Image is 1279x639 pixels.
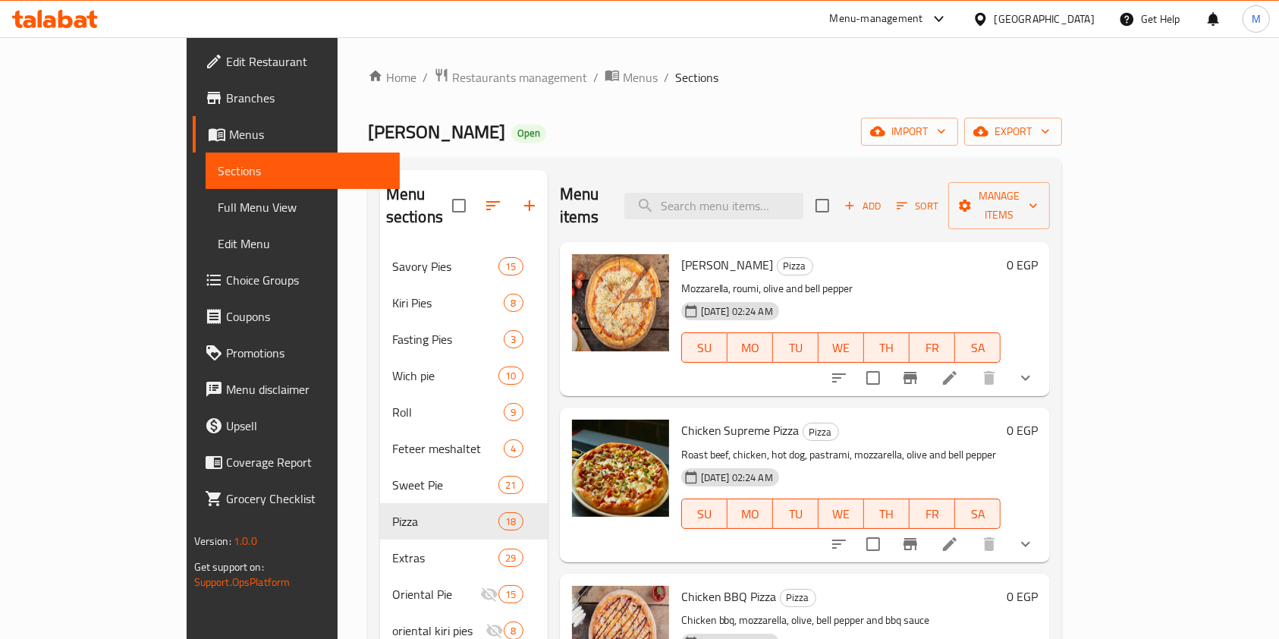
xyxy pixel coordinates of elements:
[380,357,548,394] div: Wich pie10
[916,337,949,359] span: FR
[593,68,599,87] li: /
[499,478,522,493] span: 21
[1252,11,1261,27] span: M
[498,257,523,275] div: items
[734,337,767,359] span: MO
[392,476,499,494] span: Sweet Pie
[499,369,522,383] span: 10
[681,279,1001,298] p: Mozzarella, roumi, olive and bell pepper
[392,439,504,458] span: Feteer meshaltet
[380,248,548,285] div: Savory Pies15
[842,197,883,215] span: Add
[499,260,522,274] span: 15
[380,321,548,357] div: Fasting Pies3
[193,298,401,335] a: Coupons
[572,420,669,517] img: Chicken Supreme Pizza
[193,43,401,80] a: Edit Restaurant
[194,531,231,551] span: Version:
[830,10,923,28] div: Menu-management
[511,187,548,224] button: Add section
[226,380,388,398] span: Menu disclaimer
[193,335,401,371] a: Promotions
[688,503,721,525] span: SU
[380,576,548,612] div: Oriental Pie15
[960,187,1038,225] span: Manage items
[825,503,858,525] span: WE
[218,235,388,253] span: Edit Menu
[226,344,388,362] span: Promotions
[392,330,504,348] span: Fasting Pies
[443,190,475,222] span: Select all sections
[475,187,511,224] span: Sort sections
[681,585,777,608] span: Chicken BBQ Pizza
[226,417,388,435] span: Upsell
[857,362,889,394] span: Select to update
[780,589,816,607] div: Pizza
[504,442,522,456] span: 4
[892,526,929,562] button: Branch-specific-item
[380,467,548,503] div: Sweet Pie21
[803,423,839,441] div: Pizza
[504,439,523,458] div: items
[779,337,812,359] span: TU
[971,526,1007,562] button: delete
[380,285,548,321] div: Kiri Pies8
[193,116,401,153] a: Menus
[193,408,401,444] a: Upsell
[675,68,718,87] span: Sections
[504,624,522,638] span: 8
[218,198,388,216] span: Full Menu View
[778,257,812,275] span: Pizza
[825,337,858,359] span: WE
[916,503,949,525] span: FR
[897,197,938,215] span: Sort
[773,332,819,363] button: TU
[560,183,607,228] h2: Menu items
[803,423,838,441] span: Pizza
[971,360,1007,396] button: delete
[193,480,401,517] a: Grocery Checklist
[392,549,499,567] div: Extras
[819,499,864,529] button: WE
[819,332,864,363] button: WE
[873,122,946,141] span: import
[380,540,548,576] div: Extras29
[504,403,523,421] div: items
[1017,369,1035,387] svg: Show Choices
[941,369,959,387] a: Edit menu item
[681,332,727,363] button: SU
[504,296,522,310] span: 8
[498,367,523,385] div: items
[380,503,548,540] div: Pizza18
[781,589,815,606] span: Pizza
[1017,535,1035,553] svg: Show Choices
[234,531,257,551] span: 1.0.0
[392,512,499,530] div: Pizza
[870,503,903,525] span: TH
[434,68,587,87] a: Restaurants management
[681,419,800,442] span: Chicken Supreme Pizza
[504,294,523,312] div: items
[206,225,401,262] a: Edit Menu
[392,257,499,275] span: Savory Pies
[392,403,504,421] span: Roll
[861,118,958,146] button: import
[368,68,1063,87] nav: breadcrumb
[623,68,658,87] span: Menus
[206,153,401,189] a: Sections
[777,257,813,275] div: Pizza
[226,271,388,289] span: Choice Groups
[392,294,504,312] span: Kiri Pies
[1007,254,1038,275] h6: 0 EGP
[695,304,779,319] span: [DATE] 02:24 AM
[386,183,452,228] h2: Menu sections
[605,68,658,87] a: Menus
[910,332,955,363] button: FR
[499,515,522,529] span: 18
[964,118,1062,146] button: export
